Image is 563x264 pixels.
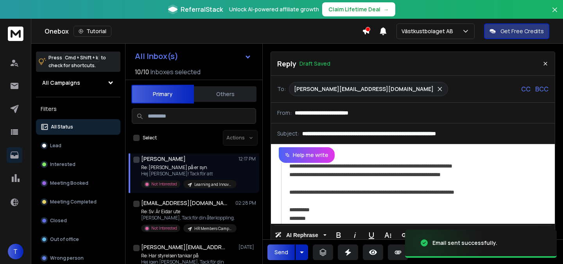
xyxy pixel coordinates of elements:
[484,23,549,39] button: Get Free Credits
[42,79,80,87] h1: All Campaigns
[141,155,186,163] h1: [PERSON_NAME]
[267,244,295,260] button: Send
[299,60,330,68] p: Draft Saved
[36,175,120,191] button: Meeting Booked
[238,244,256,250] p: [DATE]
[141,209,235,215] p: Re: Sv: Är Eidar ute
[45,26,362,37] div: Onebox
[194,182,232,187] p: Learning and Innovation Campaign | Whole Day
[151,225,177,231] p: Not Interested
[141,171,235,177] p: Hej [PERSON_NAME]! Tack för att
[277,109,292,117] p: From:
[64,53,99,62] span: Cmd + Shift + k
[181,5,223,14] span: ReferralStack
[50,255,84,261] p: Wrong person
[141,253,235,259] p: Re: Har styrelsen tankar på
[322,2,395,16] button: Claim Lifetime Deal→
[521,84,531,94] p: CC
[535,84,549,94] p: BCC
[229,5,319,13] p: Unlock AI-powered affiliate growth
[50,236,79,243] p: Out of office
[131,85,194,103] button: Primary
[50,143,61,149] p: Lead
[8,244,23,259] button: T
[277,85,286,93] p: To:
[194,86,256,103] button: Others
[277,130,299,137] p: Subject:
[550,5,560,23] button: Close banner
[141,243,227,251] h1: [PERSON_NAME][EMAIL_ADDRESS][DOMAIN_NAME]
[51,124,73,130] p: All Status
[36,103,120,114] h3: Filters
[277,58,296,69] p: Reply
[141,215,235,221] p: [PERSON_NAME], Tack för din återkoppling.
[141,199,227,207] h1: [EMAIL_ADDRESS][DOMAIN_NAME]
[500,27,544,35] p: Get Free Credits
[380,227,395,243] button: More Text
[194,226,232,232] p: HR Members Campaign | Whole Day
[151,181,177,187] p: Not Interested
[129,48,258,64] button: All Inbox(s)
[384,5,389,13] span: →
[135,52,178,60] h1: All Inbox(s)
[141,164,235,171] p: Re: [PERSON_NAME] på er syn
[50,161,75,168] p: Interested
[36,119,120,135] button: All Status
[50,180,88,186] p: Meeting Booked
[36,213,120,228] button: Closed
[36,157,120,172] button: Interested
[294,85,434,93] p: [PERSON_NAME][EMAIL_ADDRESS][DOMAIN_NAME]
[432,239,497,247] div: Email sent successfully.
[143,135,157,141] label: Select
[74,26,111,37] button: Tutorial
[279,147,335,163] button: Help me write
[402,27,456,35] p: Västkustbolaget AB
[348,227,362,243] button: Italic (⌘I)
[331,227,346,243] button: Bold (⌘B)
[364,227,379,243] button: Underline (⌘U)
[285,232,320,239] span: AI Rephrase
[50,218,67,224] p: Closed
[36,138,120,153] button: Lead
[238,156,256,162] p: 12:17 PM
[398,227,413,243] button: Insert Link (⌘K)
[235,200,256,206] p: 02:28 PM
[36,232,120,247] button: Out of office
[48,54,106,70] p: Press to check for shortcuts.
[273,227,328,243] button: AI Rephrase
[50,199,97,205] p: Meeting Completed
[151,67,201,77] h3: Inboxes selected
[36,75,120,91] button: All Campaigns
[36,194,120,210] button: Meeting Completed
[135,67,149,77] span: 10 / 10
